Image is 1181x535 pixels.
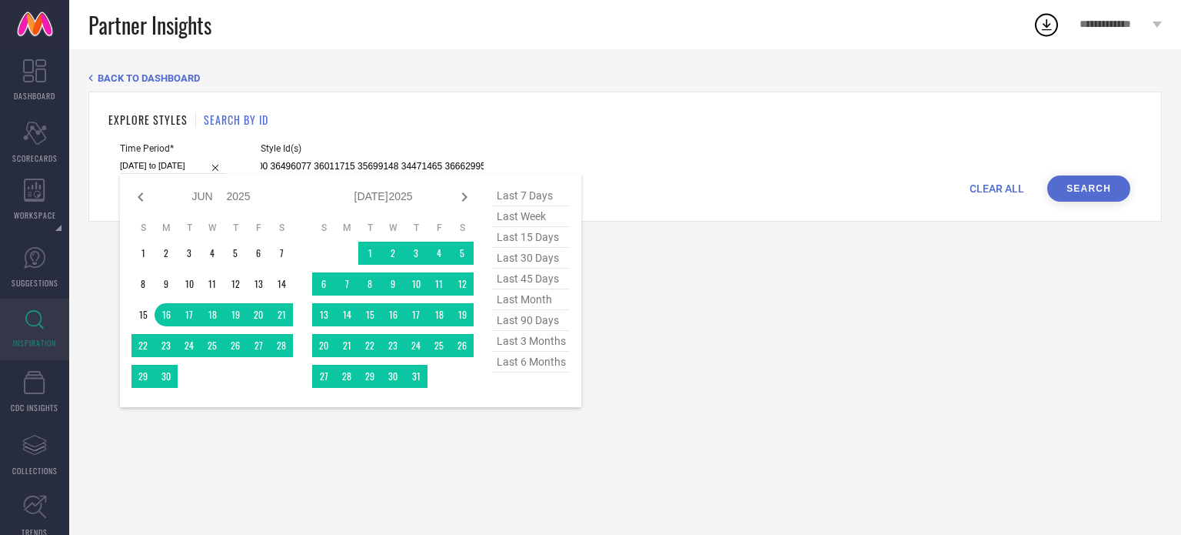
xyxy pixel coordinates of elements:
[201,273,224,296] td: Wed Jun 11 2025
[247,242,270,265] td: Fri Jun 06 2025
[404,303,427,326] td: Thu Jul 17 2025
[155,303,178,326] td: Mon Jun 16 2025
[404,273,427,296] td: Thu Jul 10 2025
[12,277,58,289] span: SUGGESTIONS
[451,303,474,326] td: Sat Jul 19 2025
[131,273,155,296] td: Sun Jun 08 2025
[312,303,335,326] td: Sun Jul 13 2025
[131,334,155,357] td: Sun Jun 22 2025
[381,365,404,388] td: Wed Jul 30 2025
[14,209,56,221] span: WORKSPACE
[131,222,155,234] th: Sunday
[155,365,178,388] td: Mon Jun 30 2025
[335,365,358,388] td: Mon Jul 28 2025
[270,242,293,265] td: Sat Jun 07 2025
[358,334,381,357] td: Tue Jul 22 2025
[451,222,474,234] th: Saturday
[381,303,404,326] td: Wed Jul 16 2025
[493,227,570,248] span: last 15 days
[358,222,381,234] th: Tuesday
[178,273,201,296] td: Tue Jun 10 2025
[404,242,427,265] td: Thu Jul 03 2025
[427,273,451,296] td: Fri Jul 11 2025
[120,143,226,154] span: Time Period*
[1047,176,1130,202] button: Search
[427,222,451,234] th: Friday
[224,273,247,296] td: Thu Jun 12 2025
[493,289,570,310] span: last month
[404,334,427,357] td: Thu Jul 24 2025
[224,242,247,265] td: Thu Jun 05 2025
[335,222,358,234] th: Monday
[247,303,270,326] td: Fri Jun 20 2025
[201,334,224,357] td: Wed Jun 25 2025
[155,273,178,296] td: Mon Jun 09 2025
[381,242,404,265] td: Wed Jul 02 2025
[335,303,358,326] td: Mon Jul 14 2025
[493,310,570,331] span: last 90 days
[247,273,270,296] td: Fri Jun 13 2025
[261,143,484,154] span: Style Id(s)
[201,242,224,265] td: Wed Jun 04 2025
[427,303,451,326] td: Fri Jul 18 2025
[247,222,270,234] th: Friday
[493,248,570,269] span: last 30 days
[178,303,201,326] td: Tue Jun 17 2025
[404,365,427,388] td: Thu Jul 31 2025
[312,222,335,234] th: Sunday
[131,365,155,388] td: Sun Jun 29 2025
[270,334,293,357] td: Sat Jun 28 2025
[404,222,427,234] th: Thursday
[1033,11,1060,38] div: Open download list
[427,334,451,357] td: Fri Jul 25 2025
[247,334,270,357] td: Fri Jun 27 2025
[381,273,404,296] td: Wed Jul 09 2025
[335,273,358,296] td: Mon Jul 07 2025
[178,242,201,265] td: Tue Jun 03 2025
[88,72,1162,84] div: Back TO Dashboard
[451,242,474,265] td: Sat Jul 05 2025
[455,188,474,206] div: Next month
[178,334,201,357] td: Tue Jun 24 2025
[358,273,381,296] td: Tue Jul 08 2025
[14,90,55,102] span: DASHBOARD
[493,331,570,352] span: last 3 months
[131,188,150,206] div: Previous month
[204,112,268,128] h1: SEARCH BY ID
[451,334,474,357] td: Sat Jul 26 2025
[270,273,293,296] td: Sat Jun 14 2025
[970,182,1024,195] span: CLEAR ALL
[312,365,335,388] td: Sun Jul 27 2025
[178,222,201,234] th: Tuesday
[358,303,381,326] td: Tue Jul 15 2025
[131,303,155,326] td: Sun Jun 15 2025
[451,273,474,296] td: Sat Jul 12 2025
[108,112,188,128] h1: EXPLORE STYLES
[493,352,570,373] span: last 6 months
[261,158,484,176] input: Enter comma separated style ids e.g. 12345, 67890
[493,269,570,289] span: last 45 days
[131,242,155,265] td: Sun Jun 01 2025
[224,334,247,357] td: Thu Jun 26 2025
[335,334,358,357] td: Mon Jul 21 2025
[224,303,247,326] td: Thu Jun 19 2025
[312,334,335,357] td: Sun Jul 20 2025
[270,303,293,326] td: Sat Jun 21 2025
[358,242,381,265] td: Tue Jul 01 2025
[12,152,58,164] span: SCORECARDS
[312,273,335,296] td: Sun Jul 06 2025
[155,242,178,265] td: Mon Jun 02 2025
[201,222,224,234] th: Wednesday
[120,158,226,174] input: Select time period
[11,402,58,413] span: CDC INSIGHTS
[427,242,451,265] td: Fri Jul 04 2025
[201,303,224,326] td: Wed Jun 18 2025
[13,337,56,349] span: INSPIRATION
[98,72,200,84] span: BACK TO DASHBOARD
[493,206,570,227] span: last week
[155,222,178,234] th: Monday
[381,334,404,357] td: Wed Jul 23 2025
[358,365,381,388] td: Tue Jul 29 2025
[270,222,293,234] th: Saturday
[155,334,178,357] td: Mon Jun 23 2025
